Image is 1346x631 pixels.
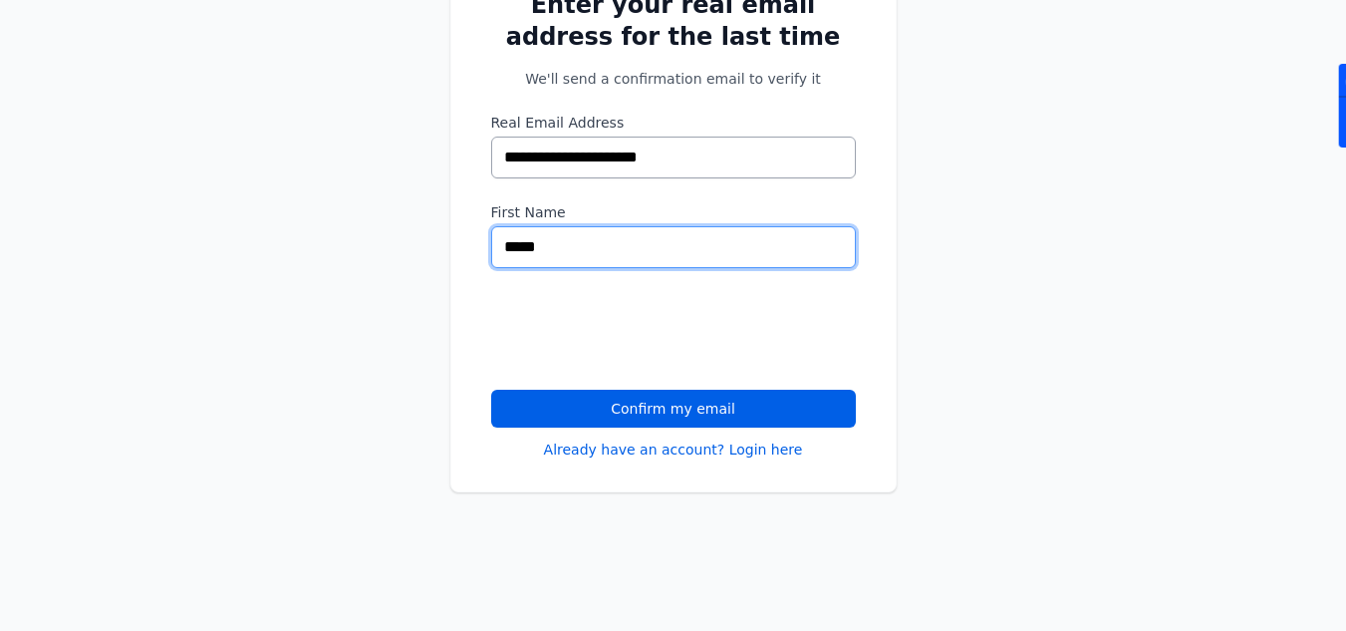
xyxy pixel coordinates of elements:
p: We'll send a confirmation email to verify it [491,69,856,89]
label: Real Email Address [491,113,856,133]
iframe: reCAPTCHA [491,292,794,370]
a: Already have an account? Login here [544,440,803,460]
label: First Name [491,202,856,222]
button: Confirm my email [491,390,856,428]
